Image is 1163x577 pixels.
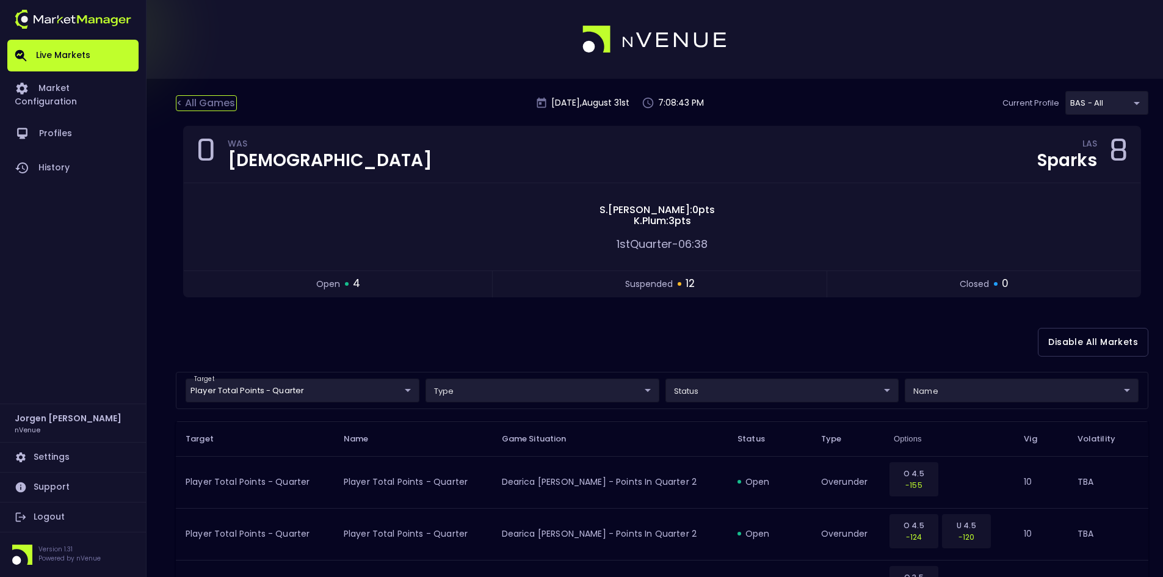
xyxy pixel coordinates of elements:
[1014,508,1067,560] td: 10
[15,425,40,434] h3: nVenue
[194,375,214,383] label: target
[737,528,802,540] div: open
[7,151,139,185] a: History
[7,71,139,117] a: Market Configuration
[897,468,930,479] p: O 4.5
[426,379,659,402] div: target
[1037,152,1097,169] div: Sparks
[617,236,672,252] span: 1st Quarter
[38,554,101,563] p: Powered by nVenue
[1002,276,1009,292] span: 0
[1078,434,1131,445] span: Volatility
[1068,456,1148,508] td: TBA
[596,205,719,216] span: S . [PERSON_NAME] : 0 pts
[737,476,802,488] div: open
[1038,328,1148,357] button: Disable All Markets
[658,96,704,109] p: 7:08:43 PM
[353,276,360,292] span: 4
[7,503,139,532] a: Logout
[551,96,629,109] p: [DATE] , August 31 st
[492,456,728,508] td: Dearica [PERSON_NAME] - Points in Quarter 2
[678,236,708,252] span: 06:38
[228,152,432,169] div: [DEMOGRAPHIC_DATA]
[905,379,1139,402] div: target
[15,10,131,29] img: logo
[897,531,930,543] p: -124
[228,140,432,150] div: WAS
[950,531,983,543] p: -120
[665,379,899,402] div: target
[884,421,1014,456] th: Options
[176,456,334,508] td: Player Total Points - Quarter
[15,412,121,425] h2: Jorgen [PERSON_NAME]
[1002,97,1059,109] p: Current Profile
[897,479,930,491] p: -155
[686,276,695,292] span: 12
[7,473,139,502] a: Support
[960,278,989,291] span: closed
[1065,91,1148,115] div: target
[1082,140,1097,150] div: LAS
[7,545,139,565] div: Version 1.31Powered by nVenue
[630,216,695,227] span: K . Plum : 3 pts
[672,236,678,252] span: -
[1024,434,1052,445] span: Vig
[1068,508,1148,560] td: TBA
[1014,456,1067,508] td: 10
[502,434,582,445] span: Game Situation
[334,456,492,508] td: Player Total Points - Quarter
[821,434,858,445] span: Type
[582,26,728,54] img: logo
[7,40,139,71] a: Live Markets
[344,434,385,445] span: Name
[7,443,139,472] a: Settings
[186,379,419,402] div: target
[492,508,728,560] td: Dearica [PERSON_NAME] - Points in Quarter 2
[737,434,781,445] span: Status
[625,278,673,291] span: suspended
[176,95,237,111] div: < All Games
[334,508,492,560] td: Player Total Points - Quarter
[196,136,216,173] div: 0
[186,434,230,445] span: Target
[176,508,334,560] td: Player Total Points - Quarter
[897,520,930,531] p: O 4.5
[7,117,139,151] a: Profiles
[811,508,884,560] td: overunder
[38,545,101,554] p: Version 1.31
[316,278,340,291] span: open
[950,520,983,531] p: U 4.5
[1109,136,1128,173] div: 8
[811,456,884,508] td: overunder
